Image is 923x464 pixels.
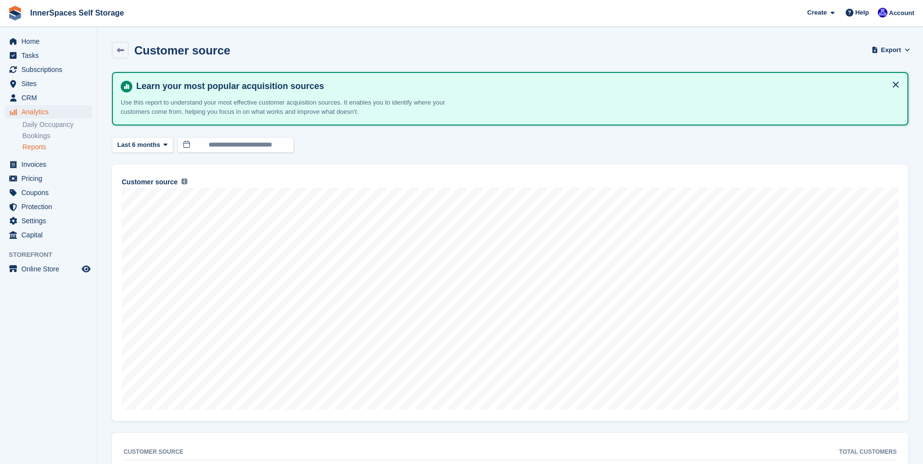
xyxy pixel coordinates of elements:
[121,98,461,117] p: Use this report to understand your most effective customer acquisition sources. It enables you to...
[5,172,92,185] a: menu
[5,49,92,62] a: menu
[5,158,92,171] a: menu
[881,45,901,55] span: Export
[26,5,128,21] a: InnerSpaces Self Storage
[21,214,80,228] span: Settings
[80,263,92,275] a: Preview store
[5,77,92,90] a: menu
[124,445,549,460] th: Customer source
[855,8,869,18] span: Help
[5,228,92,242] a: menu
[21,262,80,276] span: Online Store
[8,6,22,20] img: stora-icon-8386f47178a22dfd0bd8f6a31ec36ba5ce8667c1dd55bd0f319d3a0aa187defe.svg
[21,105,80,119] span: Analytics
[5,35,92,48] a: menu
[5,186,92,199] a: menu
[21,172,80,185] span: Pricing
[21,63,80,76] span: Subscriptions
[5,214,92,228] a: menu
[873,42,908,58] button: Export
[21,77,80,90] span: Sites
[9,250,97,260] span: Storefront
[181,178,187,184] img: icon-info-grey-7440780725fd019a000dd9b08b2336e03edf1995a4989e88bcd33f0948082b44.svg
[21,186,80,199] span: Coupons
[549,445,897,460] th: Total customers
[122,177,178,187] span: Customer source
[21,49,80,62] span: Tasks
[5,91,92,105] a: menu
[132,81,900,92] h4: Learn your most popular acquisition sources
[21,158,80,171] span: Invoices
[5,262,92,276] a: menu
[22,120,92,129] a: Daily Occupancy
[878,8,887,18] img: Russell Harding
[889,8,914,18] span: Account
[21,91,80,105] span: CRM
[807,8,827,18] span: Create
[117,140,160,150] span: Last 6 months
[112,137,173,153] button: Last 6 months
[22,143,92,152] a: Reports
[134,44,230,57] h2: Customer source
[21,200,80,214] span: Protection
[5,105,92,119] a: menu
[21,35,80,48] span: Home
[22,131,92,141] a: Bookings
[5,63,92,76] a: menu
[5,200,92,214] a: menu
[21,228,80,242] span: Capital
